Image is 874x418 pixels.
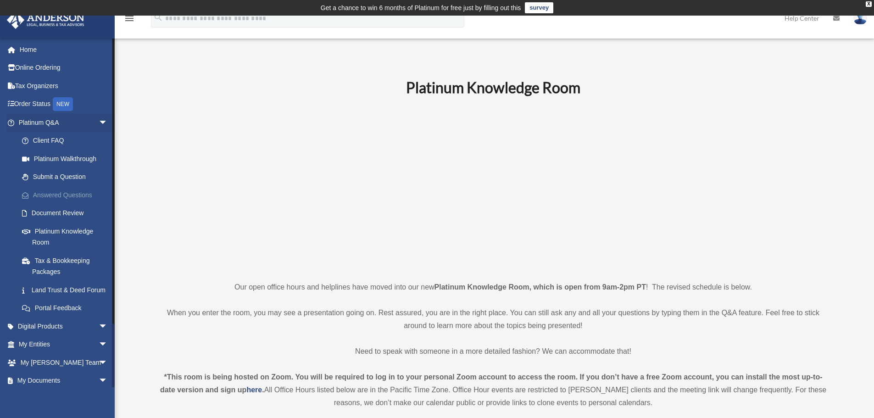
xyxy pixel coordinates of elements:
[6,353,122,372] a: My [PERSON_NAME] Teamarrow_drop_down
[4,11,87,29] img: Anderson Advisors Platinum Portal
[6,113,122,132] a: Platinum Q&Aarrow_drop_down
[13,299,122,318] a: Portal Feedback
[6,77,122,95] a: Tax Organizers
[157,307,829,332] p: When you enter the room, you may see a presentation going on. Rest assured, you are in the right ...
[866,1,872,7] div: close
[124,16,135,24] a: menu
[53,97,73,111] div: NEW
[157,345,829,358] p: Need to speak with someone in a more detailed fashion? We can accommodate that!
[160,373,823,394] strong: *This room is being hosted on Zoom. You will be required to log in to your personal Zoom account ...
[13,251,122,281] a: Tax & Bookkeeping Packages
[157,281,829,294] p: Our open office hours and helplines have moved into our new ! The revised schedule is below.
[157,371,829,409] div: All Office Hours listed below are in the Pacific Time Zone. Office Hour events are restricted to ...
[6,95,122,114] a: Order StatusNEW
[434,283,646,291] strong: Platinum Knowledge Room, which is open from 9am-2pm PT
[356,109,631,264] iframe: 231110_Toby_KnowledgeRoom
[13,222,117,251] a: Platinum Knowledge Room
[13,186,122,204] a: Answered Questions
[321,2,521,13] div: Get a chance to win 6 months of Platinum for free just by filling out this
[853,11,867,25] img: User Pic
[6,59,122,77] a: Online Ordering
[99,372,117,390] span: arrow_drop_down
[525,2,553,13] a: survey
[6,317,122,335] a: Digital Productsarrow_drop_down
[99,113,117,132] span: arrow_drop_down
[13,204,122,223] a: Document Review
[13,168,122,186] a: Submit a Question
[13,281,122,299] a: Land Trust & Deed Forum
[246,386,262,394] a: here
[99,317,117,336] span: arrow_drop_down
[6,335,122,354] a: My Entitiesarrow_drop_down
[99,335,117,354] span: arrow_drop_down
[6,40,122,59] a: Home
[124,13,135,24] i: menu
[153,12,163,22] i: search
[13,132,122,150] a: Client FAQ
[6,372,122,390] a: My Documentsarrow_drop_down
[262,386,264,394] strong: .
[13,150,122,168] a: Platinum Walkthrough
[406,78,580,96] b: Platinum Knowledge Room
[99,353,117,372] span: arrow_drop_down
